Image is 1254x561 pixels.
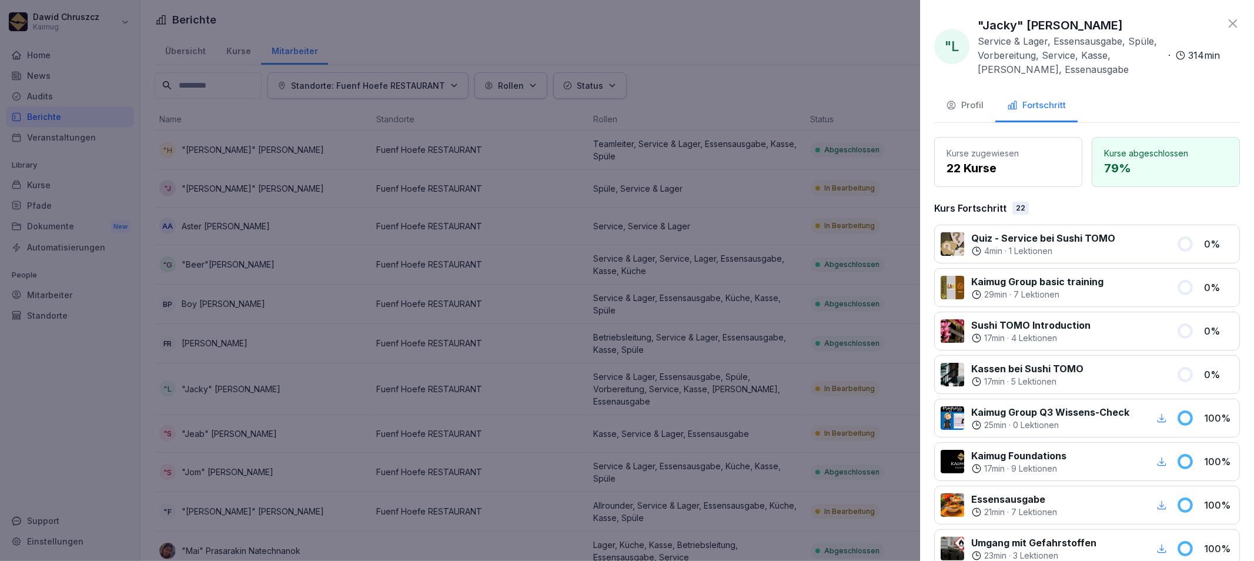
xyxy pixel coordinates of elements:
p: 1 Lektionen [1009,245,1052,257]
p: 7 Lektionen [1014,289,1059,300]
p: 79 % [1104,159,1228,177]
p: 25 min [984,419,1006,431]
p: "Jacky" [PERSON_NAME] [978,16,1123,34]
p: Kaimug Group basic training [971,275,1103,289]
p: Essensausgabe [971,492,1057,506]
p: 21 min [984,506,1005,518]
p: 314 min [1188,48,1220,62]
p: 0 % [1204,280,1233,295]
p: Umgang mit Gefahrstoffen [971,536,1096,550]
p: Service & Lager, Essensausgabe, Spüle, Vorbereitung, Service, Kasse, [PERSON_NAME], Essenausgabe [978,34,1163,76]
div: · [971,506,1057,518]
p: Kassen bei Sushi TOMO [971,362,1084,376]
div: · [978,34,1220,76]
p: 4 min [984,245,1002,257]
p: 0 % [1204,324,1233,338]
div: · [971,463,1066,475]
p: 100 % [1204,455,1233,469]
p: 5 Lektionen [1011,376,1056,388]
div: 22 [1012,202,1029,215]
p: Kurse abgeschlossen [1104,147,1228,159]
p: 22 Kurse [947,159,1070,177]
p: 100 % [1204,498,1233,512]
button: Profil [934,91,995,122]
p: Kurse zugewiesen [947,147,1070,159]
div: "L [934,29,969,64]
p: 7 Lektionen [1011,506,1057,518]
p: 29 min [984,289,1007,300]
p: 100 % [1204,542,1233,556]
p: Sushi TOMO Introduction [971,318,1091,332]
div: · [971,245,1115,257]
button: Fortschritt [995,91,1078,122]
div: Profil [946,99,984,112]
p: 17 min [984,376,1005,388]
div: · [971,376,1084,388]
p: 17 min [984,332,1005,344]
p: 100 % [1204,411,1233,425]
div: · [971,332,1091,344]
p: 0 % [1204,368,1233,382]
p: Quiz - Service bei Sushi TOMO [971,231,1115,245]
div: Fortschritt [1007,99,1066,112]
p: Kaimug Group Q3 Wissens-Check [971,405,1129,419]
div: · [971,419,1129,431]
p: 9 Lektionen [1011,463,1057,475]
p: Kurs Fortschritt [934,201,1006,215]
div: · [971,289,1103,300]
p: 4 Lektionen [1011,332,1057,344]
p: 0 % [1204,237,1233,251]
p: 17 min [984,463,1005,475]
p: 0 Lektionen [1013,419,1059,431]
p: Kaimug Foundations [971,449,1066,463]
